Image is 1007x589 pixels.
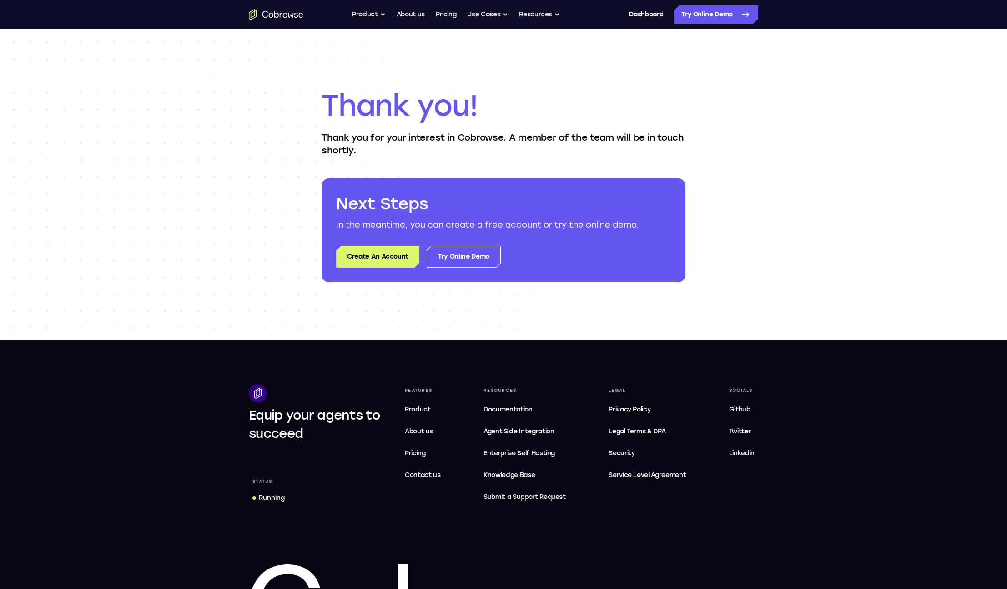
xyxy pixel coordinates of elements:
[609,449,634,457] span: Security
[401,384,444,397] div: Features
[352,5,386,24] button: Product
[519,5,560,24] button: Resources
[401,422,444,441] a: About us
[480,401,569,419] a: Documentation
[405,406,431,413] span: Product
[322,131,685,157] p: Thank you for your interest in Cobrowse. A member of the team will be in touch shortly.
[322,87,685,124] h1: Thank you!
[249,475,276,488] div: Status
[674,5,758,24] a: Try Online Demo
[729,406,750,413] span: Github
[483,492,566,503] span: Submit a Support Request
[401,466,444,484] a: Contact us
[401,401,444,419] a: Product
[483,471,535,479] span: Knowledge Base
[729,427,751,435] span: Twitter
[336,218,671,231] p: In the meantime, you can create a free account or try the online demo.
[483,406,532,413] span: Documentation
[401,444,444,462] a: Pricing
[609,406,650,413] span: Privacy Policy
[725,444,758,462] a: Linkedin
[605,401,690,419] a: Privacy Policy
[480,444,569,462] a: Enterprise Self Hosting
[405,471,441,479] span: Contact us
[436,5,457,24] a: Pricing
[605,384,690,397] div: Legal
[609,427,665,435] span: Legal Terms & DPA
[729,449,755,457] span: Linkedin
[405,449,426,457] span: Pricing
[249,9,303,20] a: Go to the home page
[336,246,419,268] a: Create An Account
[405,427,433,435] span: About us
[249,490,288,506] a: Running
[725,422,758,441] a: Twitter
[397,5,425,24] a: About us
[605,444,690,462] a: Security
[336,193,671,215] h2: Next Steps
[629,5,663,24] a: Dashboard
[427,246,501,268] a: Try Online Demo
[480,384,569,397] div: Resources
[480,488,569,506] a: Submit a Support Request
[483,426,566,437] span: Agent Side Integration
[483,448,566,459] span: Enterprise Self Hosting
[480,466,569,484] a: Knowledge Base
[605,422,690,441] a: Legal Terms & DPA
[725,384,758,397] div: Socials
[467,5,508,24] button: Use Cases
[249,407,380,441] span: Equip your agents to succeed
[605,466,690,484] a: Service Level Agreement
[480,422,569,441] a: Agent Side Integration
[725,401,758,419] a: Github
[609,470,686,481] span: Service Level Agreement
[259,493,285,503] div: Running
